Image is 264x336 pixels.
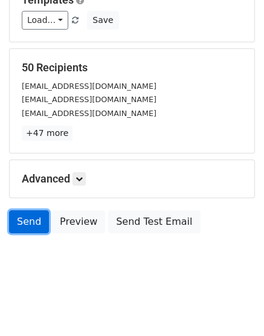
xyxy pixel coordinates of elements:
[108,210,200,233] a: Send Test Email
[22,126,72,141] a: +47 more
[22,172,242,186] h5: Advanced
[9,210,49,233] a: Send
[87,11,118,30] button: Save
[22,95,156,104] small: [EMAIL_ADDRESS][DOMAIN_NAME]
[22,61,242,74] h5: 50 Recipients
[52,210,105,233] a: Preview
[22,109,156,118] small: [EMAIL_ADDRESS][DOMAIN_NAME]
[22,11,68,30] a: Load...
[22,82,156,91] small: [EMAIL_ADDRESS][DOMAIN_NAME]
[204,278,264,336] iframe: Chat Widget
